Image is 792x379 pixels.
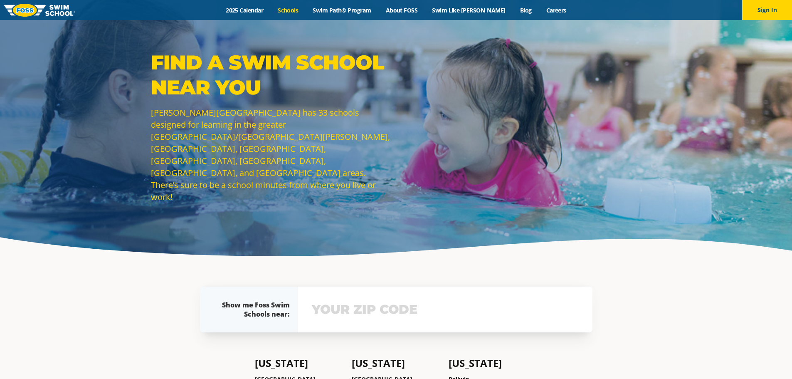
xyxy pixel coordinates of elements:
input: YOUR ZIP CODE [310,297,581,322]
img: FOSS Swim School Logo [4,4,75,17]
a: Blog [513,6,539,14]
div: Show me Foss Swim Schools near: [217,300,290,319]
a: About FOSS [378,6,425,14]
a: 2025 Calendar [219,6,271,14]
a: Swim Like [PERSON_NAME] [425,6,513,14]
h4: [US_STATE] [449,357,537,369]
h4: [US_STATE] [352,357,440,369]
a: Schools [271,6,306,14]
a: Careers [539,6,573,14]
a: Swim Path® Program [306,6,378,14]
h4: [US_STATE] [255,357,343,369]
p: [PERSON_NAME][GEOGRAPHIC_DATA] has 33 schools designed for learning in the greater [GEOGRAPHIC_DA... [151,107,392,203]
p: Find a Swim School Near You [151,50,392,100]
